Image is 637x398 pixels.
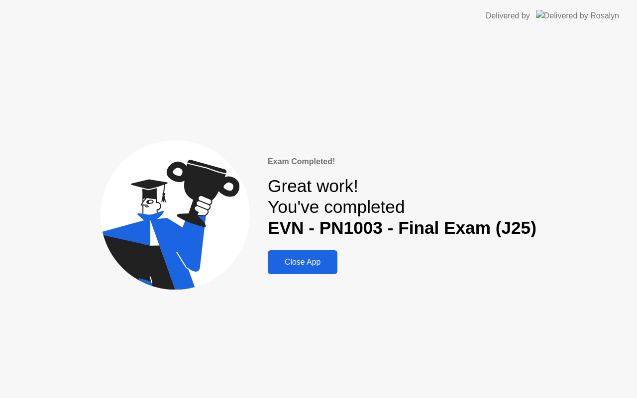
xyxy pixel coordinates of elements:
[486,10,530,22] div: Delivered by
[536,10,619,21] img: Delivered by Rosalyn
[268,176,536,239] div: Great work! You've completed
[268,218,536,237] b: EVN - PN1003 - Final Exam (J25)
[271,258,334,267] div: Close App
[268,250,337,274] button: Close App
[268,156,536,168] div: Exam Completed!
